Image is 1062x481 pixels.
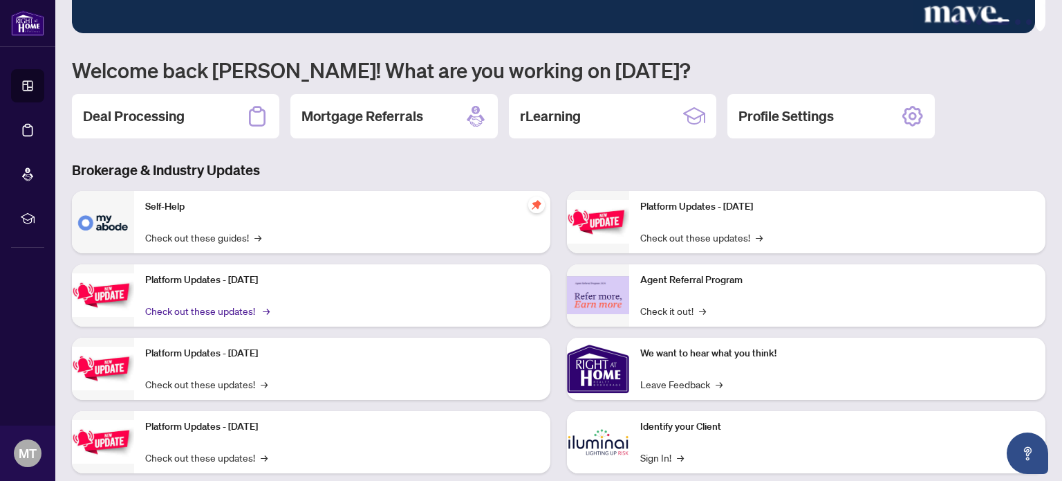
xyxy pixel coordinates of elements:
span: → [699,303,706,318]
h2: Deal Processing [83,107,185,126]
p: Self-Help [145,199,539,215]
button: 5 [1015,19,1021,25]
h3: Brokerage & Industry Updates [72,161,1045,180]
h2: rLearning [520,107,581,126]
a: Check out these updates!→ [145,303,268,318]
p: Platform Updates - [DATE] [145,273,539,288]
img: logo [11,10,44,36]
h2: Profile Settings [738,107,834,126]
span: → [756,230,763,245]
button: 1 [954,19,960,25]
button: 4 [987,19,1009,25]
img: Platform Updates - September 16, 2025 [72,273,134,317]
img: Platform Updates - July 21, 2025 [72,347,134,390]
img: Identify your Client [567,411,629,473]
span: → [254,230,261,245]
span: pushpin [528,197,545,213]
span: → [261,450,268,465]
span: → [263,303,270,318]
a: Check out these updates!→ [145,450,268,465]
p: Platform Updates - [DATE] [145,419,539,435]
h2: Mortgage Referrals [301,107,423,126]
p: Platform Updates - [DATE] [640,199,1034,215]
p: Agent Referral Program [640,273,1034,288]
a: Check out these guides!→ [145,230,261,245]
button: 2 [965,19,971,25]
button: 3 [976,19,982,25]
h1: Welcome back [PERSON_NAME]! What are you working on [DATE]? [72,57,1045,83]
a: Sign In!→ [640,450,684,465]
button: Open asap [1007,433,1048,474]
span: MT [19,444,37,463]
img: Self-Help [72,191,134,253]
a: Check out these updates!→ [145,376,268,392]
p: Platform Updates - [DATE] [145,346,539,361]
span: → [677,450,684,465]
p: Identify your Client [640,419,1034,435]
button: 6 [1026,19,1032,25]
img: Platform Updates - July 8, 2025 [72,420,134,464]
a: Check out these updates!→ [640,230,763,245]
span: → [716,376,723,392]
span: → [261,376,268,392]
p: We want to hear what you think! [640,346,1034,361]
a: Check it out!→ [640,303,706,318]
img: Agent Referral Program [567,276,629,314]
img: Platform Updates - June 23, 2025 [567,200,629,244]
img: We want to hear what you think! [567,338,629,400]
a: Leave Feedback→ [640,376,723,392]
